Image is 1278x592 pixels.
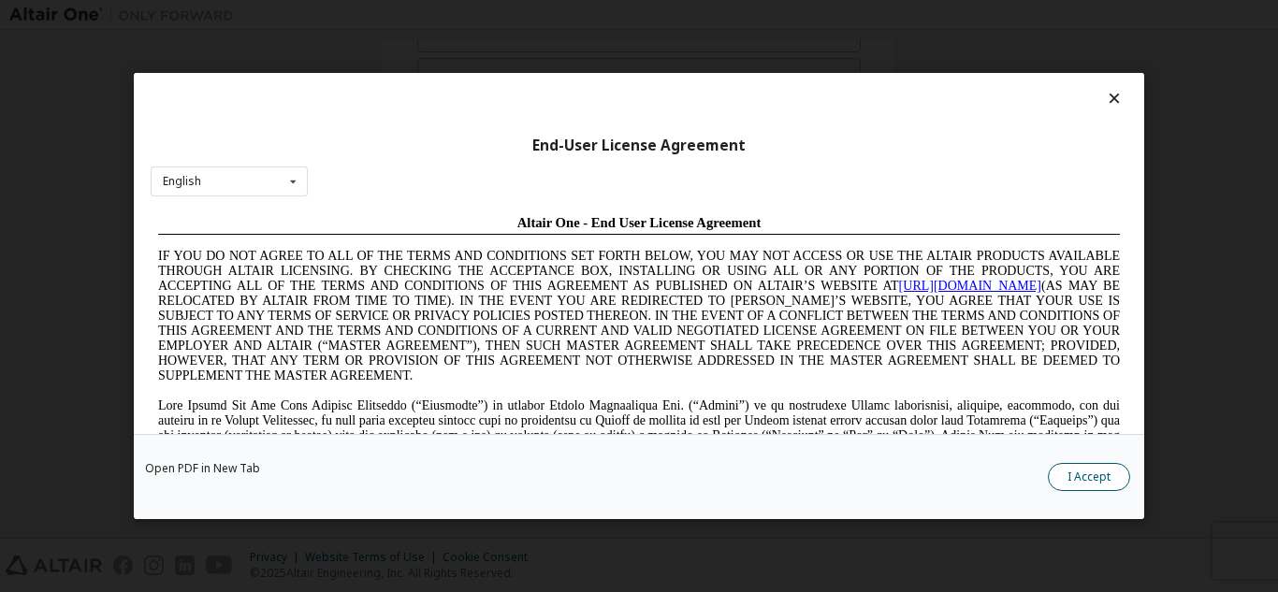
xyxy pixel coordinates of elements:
button: I Accept [1048,463,1130,491]
a: Open PDF in New Tab [145,463,260,474]
div: End-User License Agreement [151,137,1127,155]
span: Altair One - End User License Agreement [367,7,611,22]
div: English [163,176,201,187]
a: [URL][DOMAIN_NAME] [748,71,891,85]
span: IF YOU DO NOT AGREE TO ALL OF THE TERMS AND CONDITIONS SET FORTH BELOW, YOU MAY NOT ACCESS OR USE... [7,41,969,175]
span: Lore Ipsumd Sit Ame Cons Adipisc Elitseddo (“Eiusmodte”) in utlabor Etdolo Magnaaliqua Eni. (“Adm... [7,191,969,325]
